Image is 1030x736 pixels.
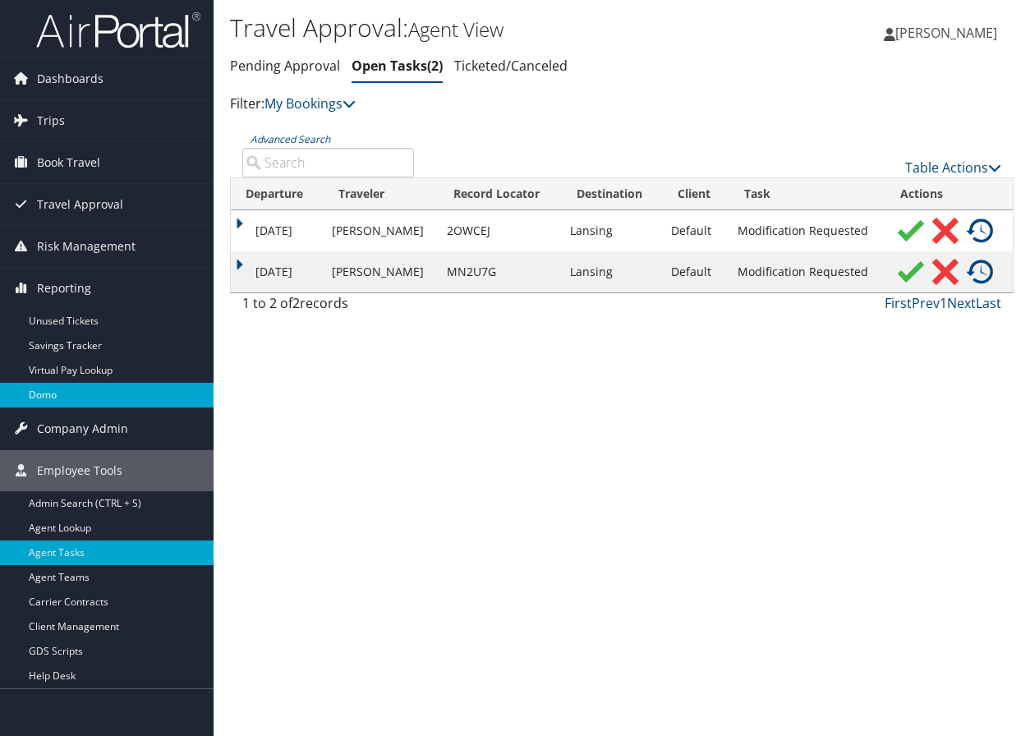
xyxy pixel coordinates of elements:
a: 1 [940,294,947,312]
td: 2OWCEJ [439,210,562,251]
th: Destination: activate to sort column ascending [562,178,663,210]
td: [PERSON_NAME] [324,251,439,292]
th: Actions [885,178,1013,210]
img: ta-history.png [967,218,993,244]
td: Default [663,210,729,251]
a: [PERSON_NAME] [884,8,1014,57]
td: Default [663,251,729,292]
a: Pending Approval [230,57,340,75]
span: Company Admin [37,408,128,449]
img: ta-approve.png [898,218,924,244]
td: MN2U7G [439,251,562,292]
img: airportal-logo.png [36,11,200,49]
td: Modification Requested [729,210,885,251]
th: Record Locator: activate to sort column ascending [439,178,562,210]
span: Book Travel [37,142,100,183]
span: Dashboards [37,58,103,99]
span: Reporting [37,268,91,309]
td: [DATE] [231,251,324,292]
span: 2 [292,294,300,312]
a: Ticketed/Canceled [454,57,568,75]
span: 2 [427,57,443,75]
div: 1 to 2 of records [242,293,414,321]
img: ta-cancel.png [932,218,959,244]
th: Departure: activate to sort column ascending [231,178,324,210]
a: View History [963,218,997,244]
input: Advanced Search [242,148,414,177]
a: First [885,294,912,312]
a: Next [947,294,976,312]
a: Advanced Search [251,132,330,146]
a: Table Actions [905,159,1001,177]
a: Ticket [894,259,928,285]
img: ta-approve.png [898,259,924,285]
h1: Travel Approval: [230,11,752,45]
a: Cancel [928,259,963,285]
p: Filter: [230,94,752,115]
td: Lansing [562,210,663,251]
img: ta-cancel.png [932,259,959,285]
span: Risk Management [37,226,136,267]
td: [PERSON_NAME] [324,210,439,251]
span: [PERSON_NAME] [895,24,997,42]
a: Last [976,294,1001,312]
a: Cancel [928,218,963,244]
td: [DATE] [231,210,324,251]
small: Agent View [408,16,504,43]
span: Employee Tools [37,450,122,491]
td: Lansing [562,251,663,292]
a: View History [963,259,997,285]
th: Task: activate to sort column ascending [729,178,885,210]
th: Traveler: activate to sort column ascending [324,178,439,210]
a: My Bookings [264,94,356,113]
span: Travel Approval [37,184,123,225]
th: Client: activate to sort column ascending [663,178,729,210]
img: ta-history.png [967,259,993,285]
a: Ticket [894,218,928,244]
span: Trips [37,100,65,141]
td: Modification Requested [729,251,885,292]
a: Prev [912,294,940,312]
a: Open Tasks2 [352,57,443,75]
